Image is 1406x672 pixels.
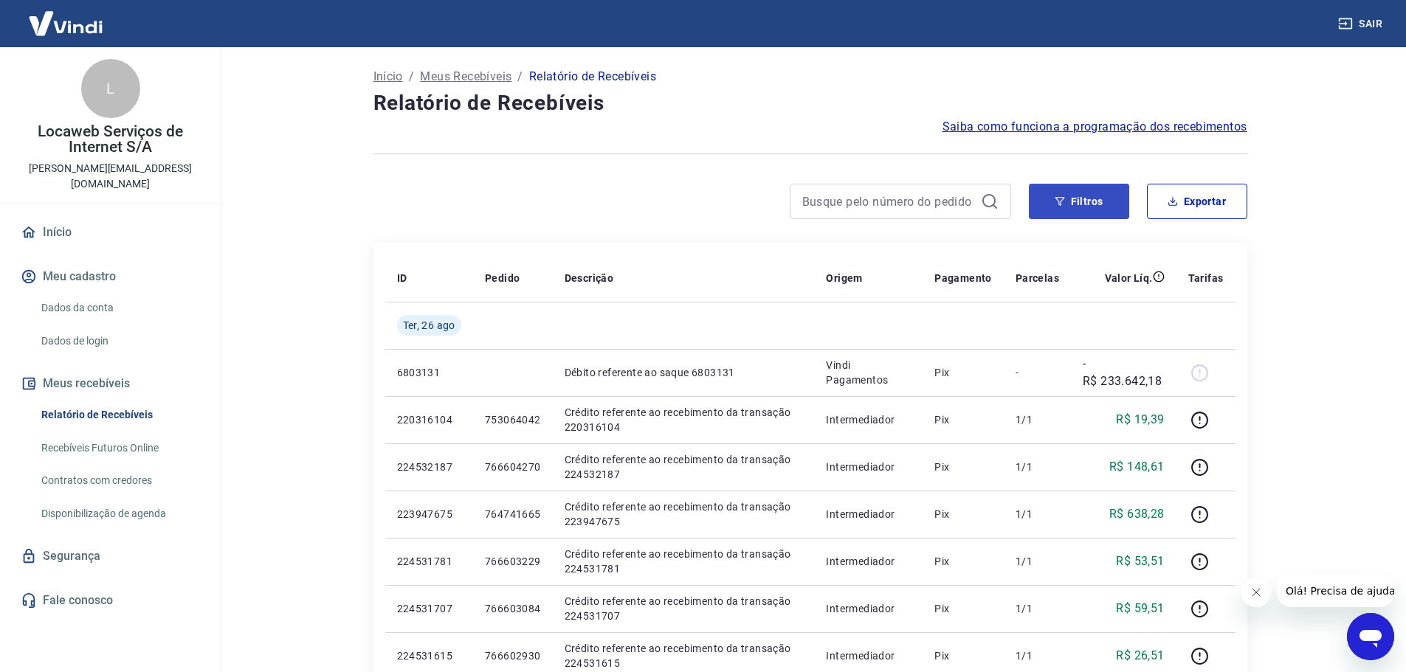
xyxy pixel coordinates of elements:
[1029,184,1129,219] button: Filtros
[1016,507,1059,522] p: 1/1
[485,460,541,474] p: 766604270
[373,68,403,86] a: Início
[826,412,911,427] p: Intermediador
[397,412,461,427] p: 220316104
[1147,184,1247,219] button: Exportar
[35,293,203,323] a: Dados da conta
[826,554,911,569] p: Intermediador
[81,59,140,118] div: L
[517,68,523,86] p: /
[934,507,992,522] p: Pix
[35,433,203,463] a: Recebíveis Futuros Online
[565,641,803,671] p: Crédito referente ao recebimento da transação 224531615
[1116,411,1164,429] p: R$ 19,39
[485,648,541,663] p: 766602930
[397,601,461,616] p: 224531707
[403,318,455,333] span: Ter, 26 ago
[485,601,541,616] p: 766603084
[826,460,911,474] p: Intermediador
[18,584,203,617] a: Fale conosco
[1277,575,1394,607] iframe: Mensagem da empresa
[565,405,803,434] p: Crédito referente ao recebimento da transação 220316104
[934,554,992,569] p: Pix
[1105,271,1153,285] p: Valor Líq.
[397,271,407,285] p: ID
[1347,613,1394,660] iframe: Botão para abrir a janela de mensagens
[826,648,911,663] p: Intermediador
[397,648,461,663] p: 224531615
[18,1,114,46] img: Vindi
[1016,601,1059,616] p: 1/1
[373,89,1247,118] h4: Relatório de Recebíveis
[1116,553,1164,570] p: R$ 53,51
[18,216,203,249] a: Início
[35,326,203,356] a: Dados de login
[485,271,520,285] p: Pedido
[1241,578,1271,607] iframe: Fechar mensagem
[397,507,461,522] p: 223947675
[565,452,803,482] p: Crédito referente ao recebimento da transação 224532187
[826,601,911,616] p: Intermediador
[1116,600,1164,617] p: R$ 59,51
[397,460,461,474] p: 224532187
[934,412,992,427] p: Pix
[1016,460,1059,474] p: 1/1
[9,10,124,22] span: Olá! Precisa de ajuda?
[409,68,414,86] p: /
[35,465,203,496] a: Contratos com credores
[934,601,992,616] p: Pix
[565,271,614,285] p: Descrição
[397,365,461,380] p: 6803131
[1016,271,1059,285] p: Parcelas
[35,400,203,430] a: Relatório de Recebíveis
[485,412,541,427] p: 753064042
[565,365,803,380] p: Débito referente ao saque 6803131
[1016,648,1059,663] p: 1/1
[12,161,209,192] p: [PERSON_NAME][EMAIL_ADDRESS][DOMAIN_NAME]
[802,190,975,212] input: Busque pelo número do pedido
[934,271,992,285] p: Pagamento
[35,499,203,529] a: Disponibilização de agenda
[1109,458,1165,476] p: R$ 148,61
[485,507,541,522] p: 764741665
[565,547,803,576] p: Crédito referente ao recebimento da transação 224531781
[934,460,992,474] p: Pix
[529,68,656,86] p: Relatório de Recebíveis
[565,499,803,529] p: Crédito referente ao recebimento da transação 223947675
[942,118,1247,136] a: Saiba como funciona a programação dos recebimentos
[826,507,911,522] p: Intermediador
[565,594,803,623] p: Crédito referente ao recebimento da transação 224531707
[18,540,203,572] a: Segurança
[1335,10,1388,38] button: Sair
[1016,554,1059,569] p: 1/1
[18,367,203,400] button: Meus recebíveis
[934,648,992,663] p: Pix
[1016,412,1059,427] p: 1/1
[12,124,209,155] p: Locaweb Serviços de Internet S/A
[1083,355,1165,390] p: -R$ 233.642,18
[1109,505,1165,523] p: R$ 638,28
[485,554,541,569] p: 766603229
[1116,647,1164,665] p: R$ 26,51
[18,260,203,293] button: Meu cadastro
[397,554,461,569] p: 224531781
[934,365,992,380] p: Pix
[1188,271,1224,285] p: Tarifas
[1016,365,1059,380] p: -
[826,271,862,285] p: Origem
[420,68,511,86] a: Meus Recebíveis
[826,358,911,387] p: Vindi Pagamentos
